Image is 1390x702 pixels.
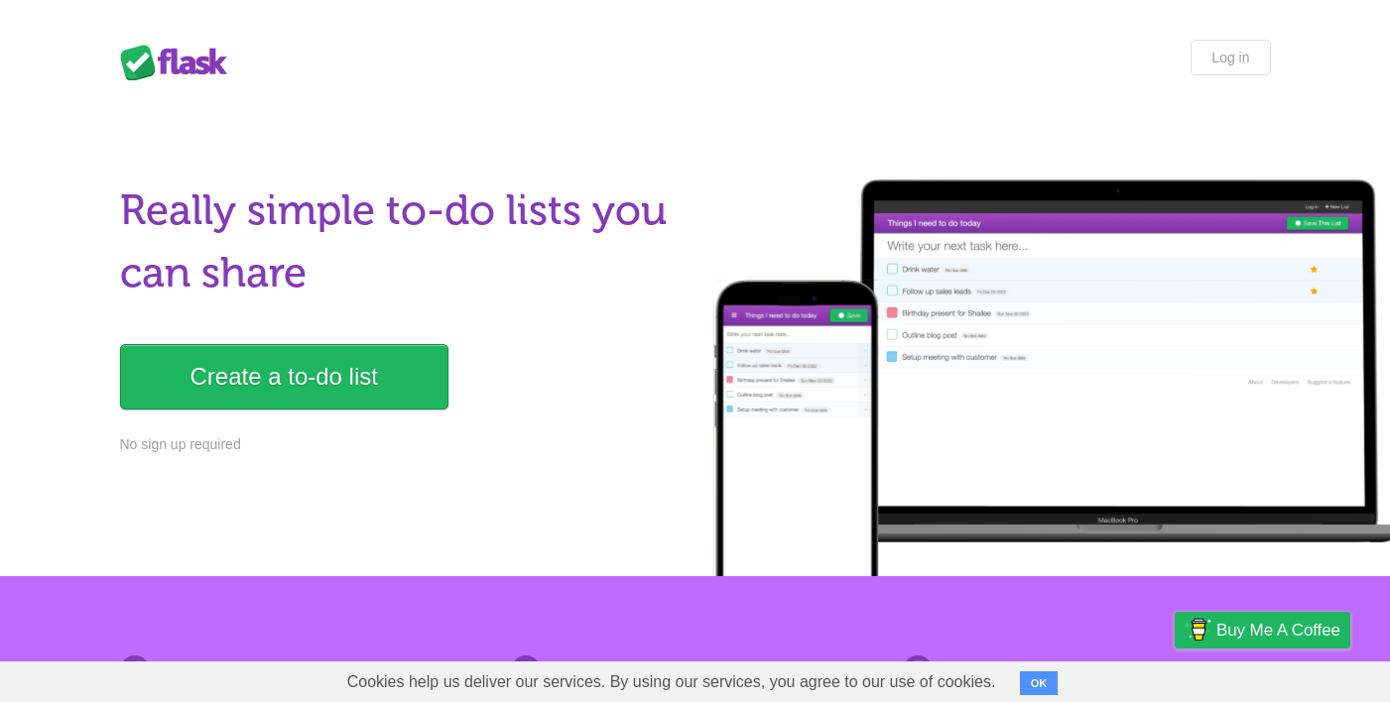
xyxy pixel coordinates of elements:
div: Flask Lists [120,45,239,80]
a: Log in [1191,40,1270,75]
a: Buy me a coffee [1175,612,1350,648]
a: Create a to-do list [120,344,448,409]
h2: Share lists with ease. [511,655,878,682]
span: Buy me a coffee [1216,613,1340,647]
h2: Access from any device. [903,655,1270,682]
span: Cookies help us deliver our services. By using our services, you agree to our use of cookies. [327,662,1016,702]
h2: No sign up. Nothing to install. [120,655,487,682]
button: OK [1020,671,1059,695]
p: No sign up required [120,434,684,455]
img: Buy me a coffee [1185,613,1211,646]
h1: Really simple to-do lists you can share [120,179,684,304]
